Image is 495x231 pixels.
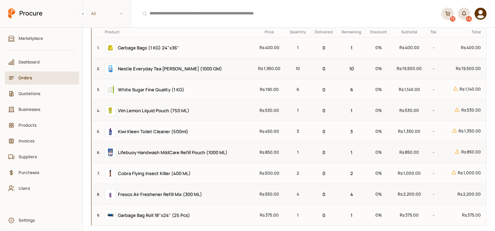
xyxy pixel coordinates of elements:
[256,212,283,218] p: Rs 375.00
[5,119,79,132] a: Products
[429,86,438,93] p: -
[394,149,425,155] p: Rs 850.00
[310,26,337,37] th: Delivered
[5,103,79,116] a: Businesses
[256,65,283,72] p: Rs 1,950.00
[97,150,100,155] small: 6 .
[97,87,100,92] small: 3 .
[105,168,251,179] a: Cobra Flying Insect Killer (400 ML)
[337,37,366,58] td: 1
[19,59,70,65] span: Dashboard
[310,184,337,205] td: 0
[105,105,251,116] a: Vim Lemon Liquid Pouch (750 ML)
[5,214,79,227] a: Settings
[19,74,70,81] span: Orders
[442,168,481,178] p: Rs 1,000.00
[337,163,366,184] td: 2
[288,170,308,176] p: 2
[429,170,438,176] p: -
[310,37,337,58] td: 0
[368,170,389,176] p: 0 %
[337,79,366,100] td: 6
[118,170,191,176] span: Cobra Flying Insect Killer (400 ML)
[450,16,455,22] div: 15
[310,58,337,79] td: 0
[337,100,366,121] td: 1
[118,107,189,114] span: Vim Lemon Liquid Pouch (750 ML)
[442,126,481,136] p: Rs 1,350.00
[429,65,438,72] p: -
[394,170,425,176] p: Rs 1,000.00
[118,149,228,155] span: Lifebuoy Handwash MildCare Refill Pouch (1000 ML)
[366,26,392,37] th: Discount
[256,128,283,135] p: Rs 450.00
[441,8,454,20] a: 15
[288,44,308,51] p: 1
[105,126,251,137] a: Kiwi Kleen Toilet Cleaner (500ml)
[288,128,308,135] p: 3
[97,45,100,50] small: 1 .
[5,166,79,179] a: Purchases
[337,184,366,205] td: 4
[368,107,389,114] p: 0 %
[256,191,283,197] p: Rs 550.00
[310,79,337,100] td: 0
[429,128,438,135] p: -
[429,191,438,197] p: -
[442,191,481,197] p: Rs 2,200.00
[337,26,366,37] th: Remaining
[288,65,308,72] p: 10
[368,191,389,197] p: 0 %
[310,100,337,121] td: 0
[118,45,179,51] span: Garbage Bags (1 KG) 24"x36"
[337,205,366,226] td: 1
[394,191,425,197] p: Rs 2,200.00
[310,163,337,184] td: 0
[19,138,70,144] span: Invoices
[5,182,79,195] a: Users
[337,142,366,163] td: 1
[97,129,100,134] small: 5 .
[442,212,481,218] p: Rs 375.00
[256,44,283,51] p: Rs 400.00
[19,9,43,18] span: Procure
[288,191,308,197] p: 4
[256,149,283,155] p: Rs 850.00
[310,142,337,163] td: 0
[368,212,389,218] p: 0 %
[91,10,96,17] span: All
[256,107,283,114] p: Rs 530.00
[118,191,202,197] span: Fresco Air Freshener Refill Mix (300 ML)
[442,65,481,72] p: Rs 19,500.00
[310,205,337,226] td: 0
[368,86,389,93] p: 0 %
[5,87,79,100] a: Quotations
[288,212,308,218] p: 1
[19,217,70,223] span: Settings
[429,107,438,114] p: -
[285,26,310,37] th: Quantity
[337,58,366,79] td: 10
[368,44,389,51] p: 0 %
[97,108,100,113] small: 4 .
[288,149,308,155] p: 1
[368,149,389,155] p: 0 %
[19,35,70,42] span: Marketplace
[118,128,188,135] span: Kiwi Kleen Toilet Cleaner (500ml)
[394,44,425,51] p: Rs 400.00
[394,86,425,93] p: Rs 1,140.00
[97,192,100,197] small: 8 .
[19,122,70,128] span: Products
[368,65,389,72] p: 0 %
[97,66,100,71] small: 2 .
[440,26,486,37] th: Total
[392,26,427,37] th: Subtotal
[97,213,100,218] small: 9 .
[466,16,472,22] div: 46
[105,210,251,221] a: Garbage Bag Roll 18"x24" (25 Pcs)
[19,169,70,176] span: Purchases
[118,66,222,72] span: Nestle Everyday Tea [PERSON_NAME] (1000 GM)
[427,26,440,37] th: Tax
[102,26,253,37] th: Product
[442,44,481,51] p: Rs 400.00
